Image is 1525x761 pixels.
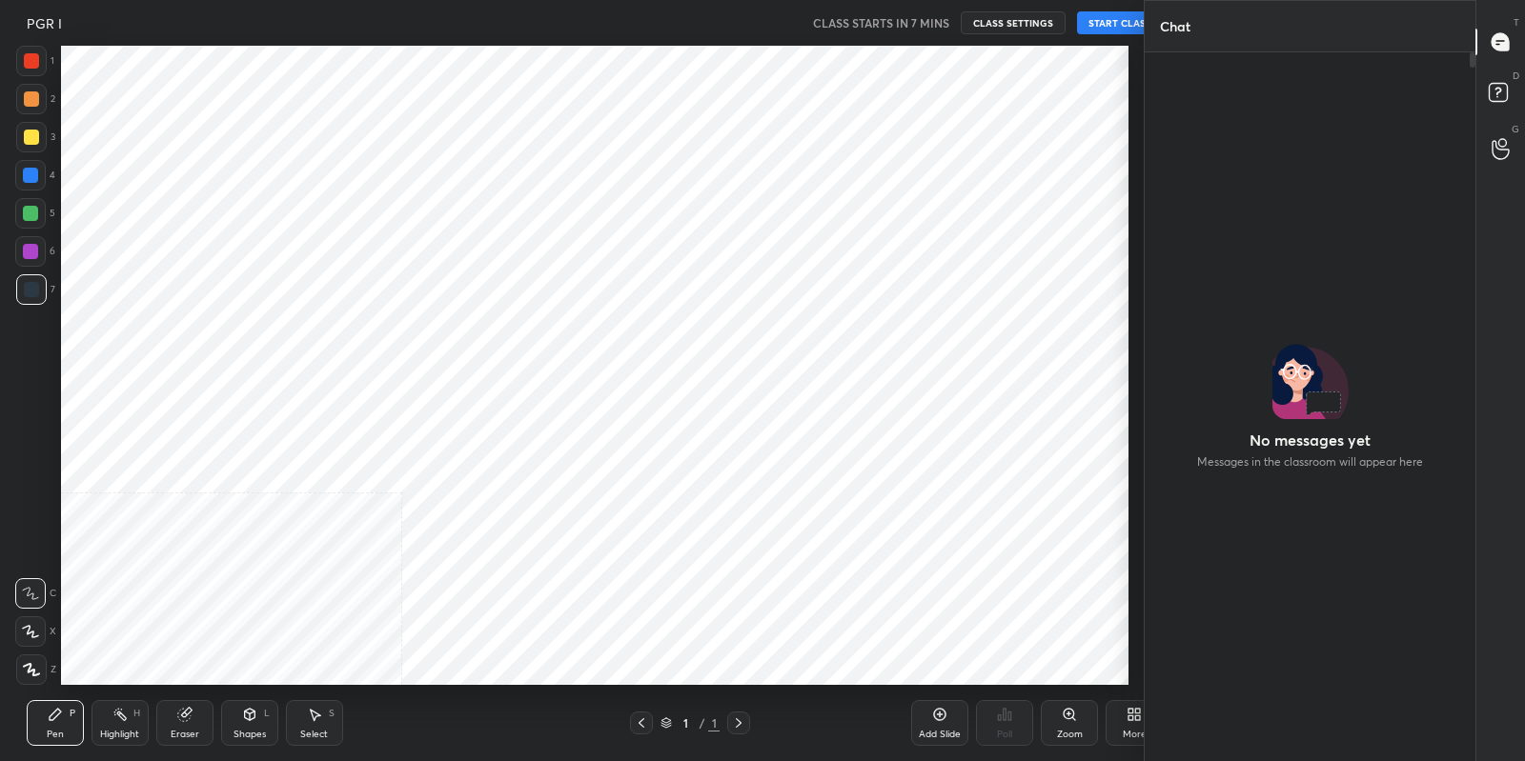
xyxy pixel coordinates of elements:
div: Add Slide [919,730,961,739]
div: X [15,616,56,647]
div: More [1123,730,1147,739]
div: Eraser [171,730,199,739]
div: L [264,709,270,718]
div: / [699,717,704,729]
div: 5 [15,198,55,229]
h5: CLASS STARTS IN 7 MINS [813,14,949,31]
h4: PGR I [27,14,62,32]
p: Chat [1145,1,1206,51]
div: Shapes [234,730,266,739]
div: Highlight [100,730,139,739]
button: CLASS SETTINGS [961,11,1066,34]
div: Select [300,730,328,739]
button: START CLASS [1077,11,1163,34]
div: H [133,709,140,718]
div: 6 [15,236,55,267]
div: 4 [15,160,55,190]
div: 1 [708,714,720,731]
div: 1 [16,46,54,76]
div: Pen [47,730,64,739]
div: C [15,578,56,609]
div: 3 [16,122,55,152]
div: 1 [676,717,695,729]
div: Z [16,654,56,685]
p: D [1513,69,1519,83]
div: P [70,709,75,718]
p: T [1514,15,1519,30]
div: 7 [16,274,55,305]
div: 2 [16,84,55,114]
p: G [1512,122,1519,136]
div: S [329,709,335,718]
div: Zoom [1057,730,1083,739]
